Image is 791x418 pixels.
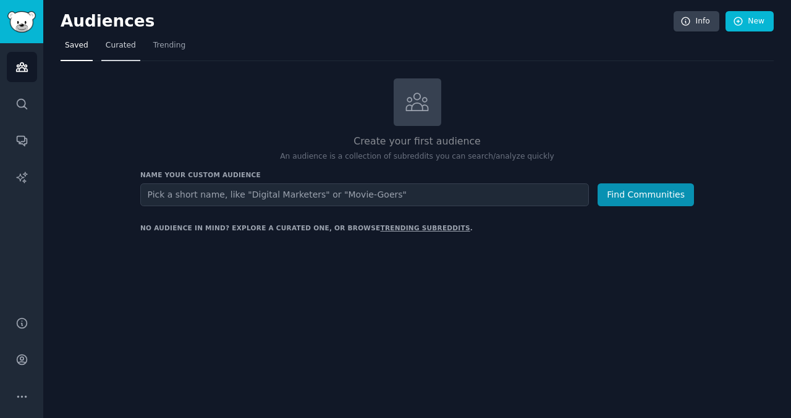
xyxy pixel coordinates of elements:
[140,224,473,232] div: No audience in mind? Explore a curated one, or browse .
[101,36,140,61] a: Curated
[380,224,470,232] a: trending subreddits
[106,40,136,51] span: Curated
[7,11,36,33] img: GummySearch logo
[725,11,774,32] a: New
[674,11,719,32] a: Info
[140,134,694,149] h2: Create your first audience
[598,183,694,206] button: Find Communities
[140,183,589,206] input: Pick a short name, like "Digital Marketers" or "Movie-Goers"
[140,151,694,162] p: An audience is a collection of subreddits you can search/analyze quickly
[149,36,190,61] a: Trending
[153,40,185,51] span: Trending
[140,170,694,179] h3: Name your custom audience
[61,36,93,61] a: Saved
[61,12,674,31] h2: Audiences
[65,40,88,51] span: Saved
